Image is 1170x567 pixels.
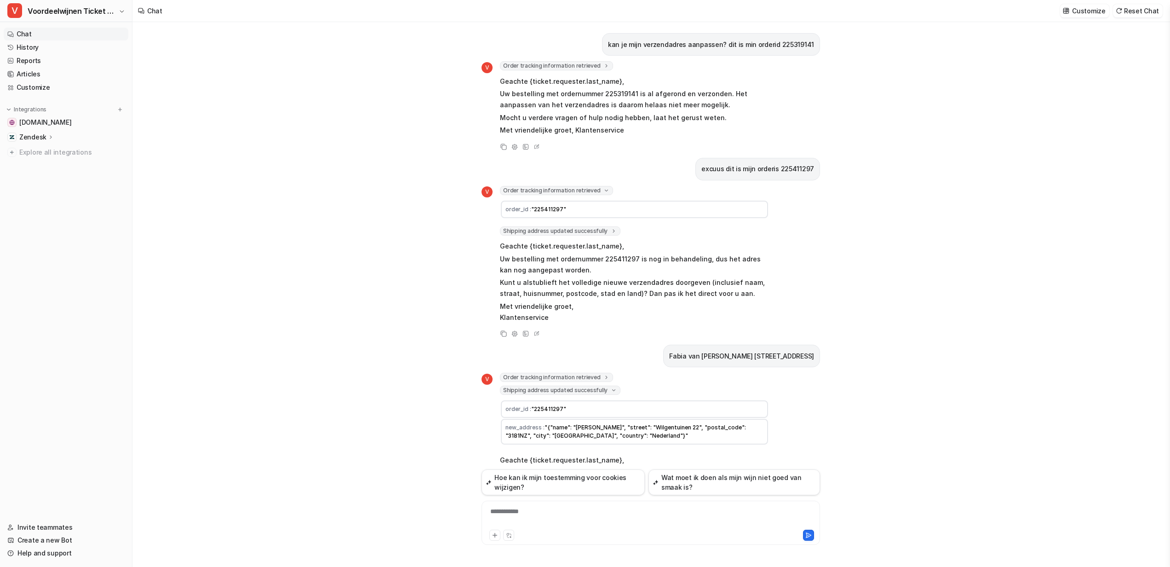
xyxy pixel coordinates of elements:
a: Explore all integrations [4,146,128,159]
img: expand menu [6,106,12,113]
img: www.voordeelwijnen.nl [9,120,15,125]
a: Help and support [4,547,128,560]
span: "{"name": "[PERSON_NAME]", "street": "Wilgentuinen 22", "postal_code": "3181NZ", "city": "[GEOGRA... [505,424,747,439]
span: Voordeelwijnen Ticket bot [28,5,116,17]
p: Met vriendelijke groet, Klantenservice [500,301,769,323]
p: Zendesk [19,133,46,142]
p: Met vriendelijke groet, Klantenservice [500,125,769,136]
span: V [7,3,22,18]
p: Kunt u alstublieft het volledige nieuwe verzendadres doorgeven (inclusief naam, straat, huisnumme... [500,277,769,299]
p: excuus dit is mijn orderis 225411297 [701,163,814,174]
button: Wat moet ik doen als mijn wijn niet goed van smaak is? [648,469,820,495]
a: History [4,41,128,54]
img: Zendesk [9,134,15,140]
p: kan je mijn verzendadres aanpassen? dit is min orderid 225319141 [608,39,814,50]
p: Het verzendadres voor uw bestelling is succesvol aangepast naar: [500,467,769,478]
span: Explore all integrations [19,145,125,160]
p: Geachte {ticket.requester.last_name}, [500,241,769,252]
img: customize [1063,7,1069,14]
a: Create a new Bot [4,534,128,547]
span: "225411297" [531,206,566,213]
div: Chat [147,6,162,16]
p: Customize [1072,6,1105,16]
button: Integrations [4,105,49,114]
a: Reports [4,54,128,67]
span: new_address : [505,424,545,431]
a: Invite teammates [4,521,128,534]
span: V [482,186,493,197]
span: order_id : [505,206,531,213]
button: Customize [1060,4,1109,17]
span: "225411297" [531,405,566,412]
p: Mocht u verdere vragen of hulp nodig hebben, laat het gerust weten. [500,112,769,123]
span: order_id : [505,405,531,412]
p: Fabia van [PERSON_NAME] [STREET_ADDRESS] [669,351,814,362]
p: Geachte {ticket.requester.last_name}, [500,455,769,466]
button: Reset Chat [1113,4,1163,17]
a: Customize [4,81,128,94]
span: Order tracking information retrieved [500,61,613,70]
button: Hoe kan ik mijn toestemming voor cookies wijzigen? [482,469,645,495]
a: Chat [4,28,128,40]
span: Order tracking information retrieved [500,373,613,382]
span: V [482,62,493,73]
span: [DOMAIN_NAME] [19,118,71,127]
span: Shipping address updated successfully [500,226,620,236]
p: Integrations [14,106,46,113]
a: Articles [4,68,128,81]
p: Geachte {ticket.requester.last_name}, [500,76,769,87]
img: explore all integrations [7,148,17,157]
p: Uw bestelling met ordernummer 225411297 is nog in behandeling, dus het adres kan nog aangepast wo... [500,254,769,276]
img: reset [1116,7,1122,14]
span: V [482,374,493,385]
p: Uw bestelling met ordernummer 225319141 is al afgerond en verzonden. Het aanpassen van het verzen... [500,88,769,110]
img: menu_add.svg [117,106,123,113]
span: Order tracking information retrieved [500,186,613,195]
a: www.voordeelwijnen.nl[DOMAIN_NAME] [4,116,128,129]
span: Shipping address updated successfully [500,386,620,395]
